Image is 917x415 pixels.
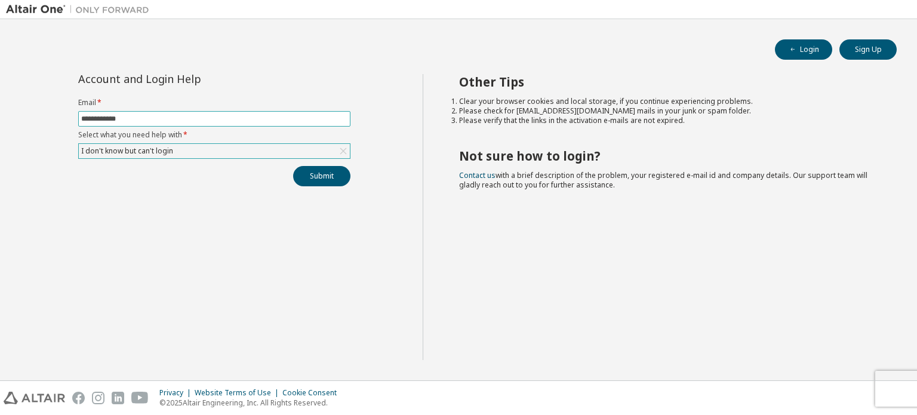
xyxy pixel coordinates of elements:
[775,39,832,60] button: Login
[78,130,350,140] label: Select what you need help with
[293,166,350,186] button: Submit
[79,145,175,158] div: I don't know but can't login
[459,116,876,125] li: Please verify that the links in the activation e-mails are not expired.
[839,39,897,60] button: Sign Up
[159,398,344,408] p: © 2025 Altair Engineering, Inc. All Rights Reserved.
[131,392,149,404] img: youtube.svg
[282,388,344,398] div: Cookie Consent
[459,97,876,106] li: Clear your browser cookies and local storage, if you continue experiencing problems.
[459,148,876,164] h2: Not sure how to login?
[459,74,876,90] h2: Other Tips
[78,98,350,107] label: Email
[92,392,104,404] img: instagram.svg
[459,170,867,190] span: with a brief description of the problem, your registered e-mail id and company details. Our suppo...
[159,388,195,398] div: Privacy
[79,144,350,158] div: I don't know but can't login
[112,392,124,404] img: linkedin.svg
[459,106,876,116] li: Please check for [EMAIL_ADDRESS][DOMAIN_NAME] mails in your junk or spam folder.
[459,170,496,180] a: Contact us
[78,74,296,84] div: Account and Login Help
[6,4,155,16] img: Altair One
[4,392,65,404] img: altair_logo.svg
[72,392,85,404] img: facebook.svg
[195,388,282,398] div: Website Terms of Use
